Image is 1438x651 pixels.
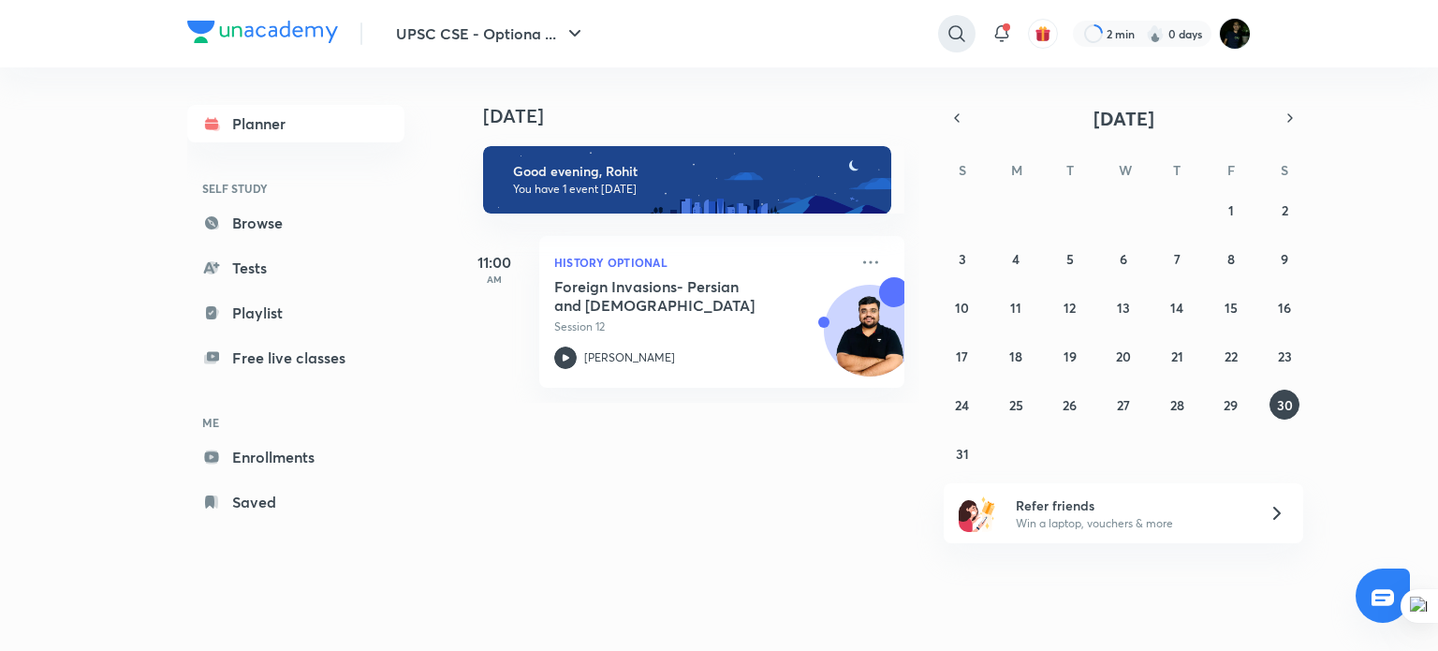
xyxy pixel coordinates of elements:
[947,244,977,274] button: August 3, 2025
[1016,496,1246,515] h6: Refer friends
[187,294,404,332] a: Playlist
[1034,25,1051,42] img: avatar
[1108,292,1138,322] button: August 13, 2025
[1162,341,1192,371] button: August 21, 2025
[1281,161,1288,179] abbr: Saturday
[1225,348,1238,365] abbr: August 22, 2025
[1278,299,1291,317] abbr: August 16, 2025
[1001,292,1031,322] button: August 11, 2025
[955,396,969,414] abbr: August 24, 2025
[1216,341,1246,371] button: August 22, 2025
[1108,390,1138,420] button: August 27, 2025
[1278,348,1292,365] abbr: August 23, 2025
[1269,341,1299,371] button: August 23, 2025
[554,277,787,315] h5: Foreign Invasions- Persian and Greeks
[1063,396,1077,414] abbr: August 26, 2025
[187,483,404,521] a: Saved
[959,495,996,532] img: referral
[1001,390,1031,420] button: August 25, 2025
[513,163,874,180] h6: Good evening, Rohit
[1001,244,1031,274] button: August 4, 2025
[955,299,969,317] abbr: August 10, 2025
[947,292,977,322] button: August 10, 2025
[1282,201,1288,219] abbr: August 2, 2025
[956,445,969,463] abbr: August 31, 2025
[956,348,968,365] abbr: August 17, 2025
[1171,348,1183,365] abbr: August 21, 2025
[1117,396,1130,414] abbr: August 27, 2025
[1173,161,1181,179] abbr: Thursday
[187,249,404,287] a: Tests
[1170,396,1184,414] abbr: August 28, 2025
[1277,396,1293,414] abbr: August 30, 2025
[1162,390,1192,420] button: August 28, 2025
[1216,195,1246,225] button: August 1, 2025
[1227,161,1235,179] abbr: Friday
[457,274,532,285] p: AM
[1162,292,1192,322] button: August 14, 2025
[584,349,675,366] p: [PERSON_NAME]
[1116,348,1131,365] abbr: August 20, 2025
[1010,299,1021,317] abbr: August 11, 2025
[187,204,404,242] a: Browse
[1174,250,1181,268] abbr: August 7, 2025
[513,182,874,197] p: You have 1 event [DATE]
[1170,299,1183,317] abbr: August 14, 2025
[1055,341,1085,371] button: August 19, 2025
[483,105,923,127] h4: [DATE]
[187,407,404,438] h6: ME
[1028,19,1058,49] button: avatar
[187,438,404,476] a: Enrollments
[1269,244,1299,274] button: August 9, 2025
[1120,250,1127,268] abbr: August 6, 2025
[1011,161,1022,179] abbr: Monday
[457,251,532,274] h5: 11:00
[1108,244,1138,274] button: August 6, 2025
[1108,341,1138,371] button: August 20, 2025
[1224,396,1238,414] abbr: August 29, 2025
[947,438,977,468] button: August 31, 2025
[947,341,977,371] button: August 17, 2025
[1269,195,1299,225] button: August 2, 2025
[959,161,966,179] abbr: Sunday
[1216,244,1246,274] button: August 8, 2025
[1269,292,1299,322] button: August 16, 2025
[970,105,1277,131] button: [DATE]
[1216,390,1246,420] button: August 29, 2025
[1012,250,1020,268] abbr: August 4, 2025
[1162,244,1192,274] button: August 7, 2025
[1066,250,1074,268] abbr: August 5, 2025
[1064,348,1077,365] abbr: August 19, 2025
[1269,390,1299,420] button: August 30, 2025
[1225,299,1238,317] abbr: August 15, 2025
[1227,250,1235,268] abbr: August 8, 2025
[187,21,338,48] a: Company Logo
[825,295,915,385] img: Avatar
[1009,396,1023,414] abbr: August 25, 2025
[1117,299,1130,317] abbr: August 13, 2025
[1009,348,1022,365] abbr: August 18, 2025
[1055,292,1085,322] button: August 12, 2025
[1055,244,1085,274] button: August 5, 2025
[1016,515,1246,532] p: Win a laptop, vouchers & more
[554,318,848,335] p: Session 12
[187,339,404,377] a: Free live classes
[1055,390,1085,420] button: August 26, 2025
[1146,24,1165,43] img: streak
[1064,299,1076,317] abbr: August 12, 2025
[1228,201,1234,219] abbr: August 1, 2025
[1281,250,1288,268] abbr: August 9, 2025
[1119,161,1132,179] abbr: Wednesday
[385,15,597,52] button: UPSC CSE - Optiona ...
[554,251,848,274] p: History Optional
[1216,292,1246,322] button: August 15, 2025
[1093,106,1154,131] span: [DATE]
[1001,341,1031,371] button: August 18, 2025
[947,390,977,420] button: August 24, 2025
[187,21,338,43] img: Company Logo
[1066,161,1074,179] abbr: Tuesday
[483,146,891,214] img: evening
[1219,18,1251,50] img: Rohit Duggal
[959,250,966,268] abbr: August 3, 2025
[187,172,404,204] h6: SELF STUDY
